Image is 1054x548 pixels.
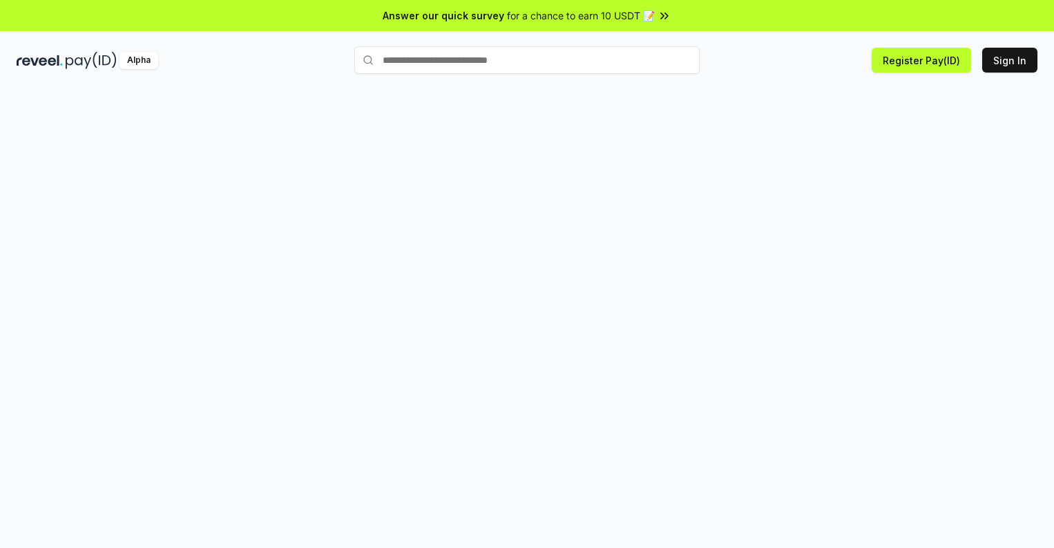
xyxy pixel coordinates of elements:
[383,8,504,23] span: Answer our quick survey
[119,52,158,69] div: Alpha
[507,8,655,23] span: for a chance to earn 10 USDT 📝
[982,48,1037,73] button: Sign In
[17,52,63,69] img: reveel_dark
[872,48,971,73] button: Register Pay(ID)
[66,52,117,69] img: pay_id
